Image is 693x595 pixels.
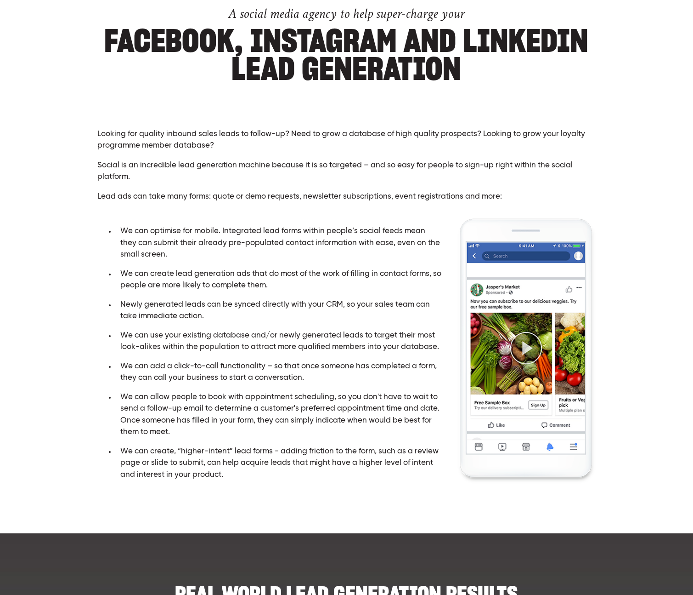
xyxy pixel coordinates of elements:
span: We can add a click-to-call functionality – so that once someone has completed a form, they can ca... [120,362,437,382]
span: We can allow people to book with appointment scheduling, so you don't have to wait to send a foll... [120,393,439,436]
span: We can use your existing database and/or newly generated leads to target their most look-alikes w... [120,332,439,351]
span: Newly generated leads can be synced directly with your CRM, so your sales team can take immediate... [120,301,430,320]
p: Social is an incredible lead generation machine because it is so targeted – and so easy for peopl... [97,160,596,183]
span: We can create lead generation ads that do most of the work of filling in contact forms, so people... [120,270,441,290]
span: We can create, “higher-intent” lead forms - adding friction to the form, such as a review page or... [120,447,439,479]
span: We can optimise for mobile. Integrated lead forms within people’s social feeds mean they can subm... [120,227,440,258]
span: A social media agency to help super-charge your [228,5,464,23]
img: Lead-Gen-Phone.png [457,218,596,485]
p: Lead ads can take many forms: quote or demo requests, newsletter subscriptions, event registratio... [97,191,596,203]
p: Looking for quality inbound sales leads to follow-up? Need to grow a database of high quality pro... [97,128,596,152]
